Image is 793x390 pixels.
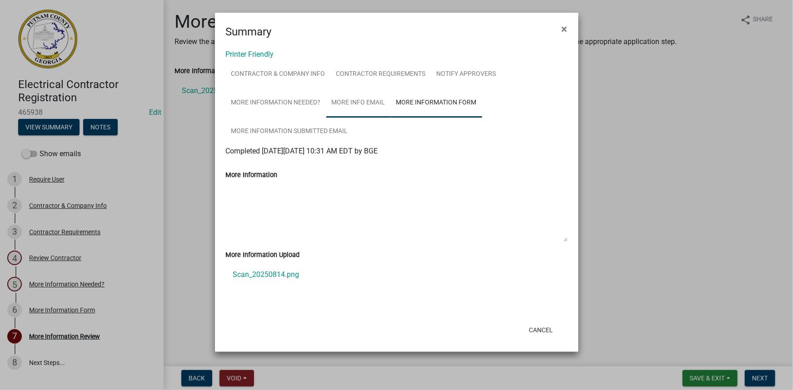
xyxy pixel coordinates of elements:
a: More Info Email [326,89,391,118]
a: More Information Form [391,89,482,118]
label: More Information [226,172,278,178]
a: Contractor Requirements [331,60,431,89]
a: More Information Needed? [226,89,326,118]
a: Contractor & Company Info [226,60,331,89]
button: Cancel [522,322,560,338]
span: × [562,23,568,35]
a: Printer Friendly [226,50,274,59]
a: Scan_20250814.png [226,264,568,286]
a: More Information Submitted Email [226,117,354,146]
button: Close [554,16,575,42]
h4: Summary [226,24,272,40]
label: More Information Upload [226,252,300,258]
a: Notify Approvers [431,60,502,89]
span: Completed [DATE][DATE] 10:31 AM EDT by BGE [226,147,378,155]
